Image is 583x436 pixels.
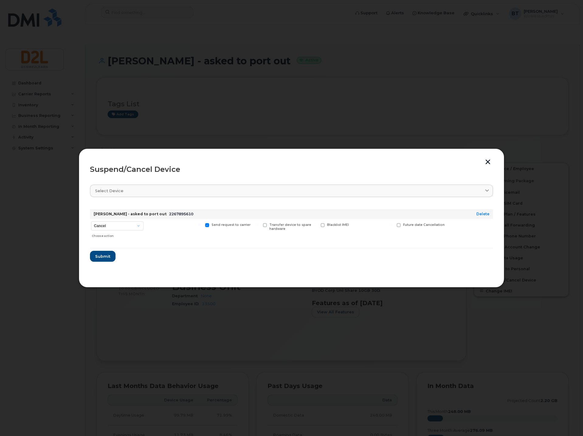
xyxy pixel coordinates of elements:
a: Select device [90,185,493,197]
input: Blacklist IMEI [313,223,316,226]
span: Blacklist IMEI [327,223,349,227]
input: Send request to carrier [198,223,201,226]
span: Send request to carrier [212,223,250,227]
span: 2267895610 [169,212,193,216]
input: Transfer device to spare hardware [256,223,259,226]
span: Transfer device to spare hardware [269,223,311,231]
a: Delete [476,212,489,216]
span: Select device [95,188,123,194]
input: Future date Cancellation [389,223,392,226]
div: Choose action [92,231,143,238]
div: Suspend/Cancel Device [90,166,493,173]
span: Future date Cancellation [403,223,445,227]
button: Submit [90,251,116,262]
strong: [PERSON_NAME] - asked to port out [94,212,167,216]
span: Submit [95,254,110,259]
